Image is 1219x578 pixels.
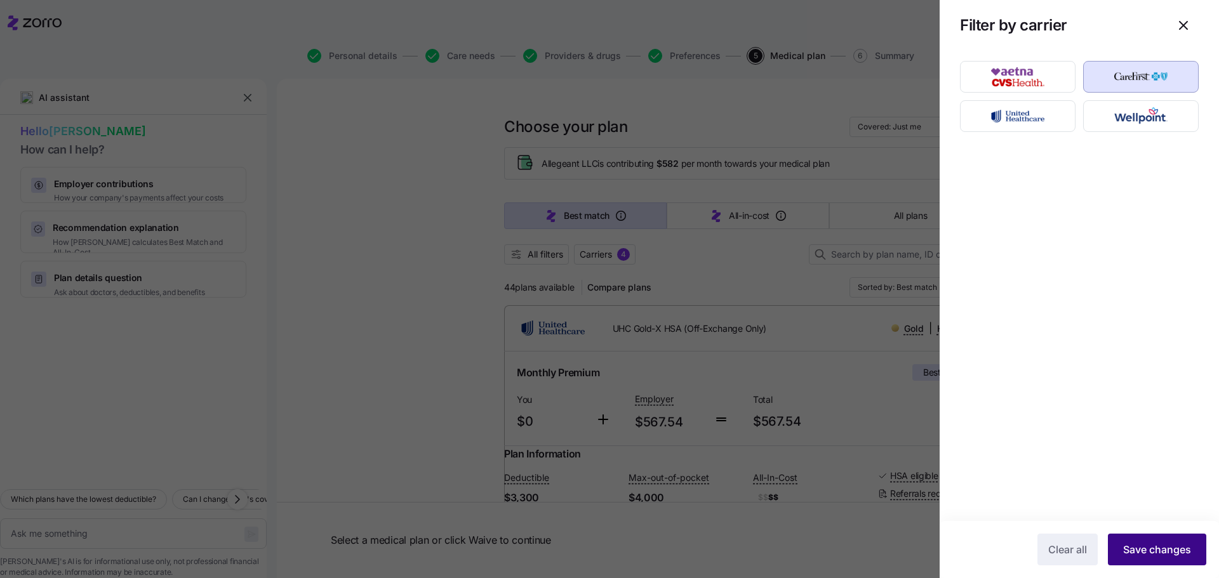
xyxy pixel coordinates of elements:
img: Wellpoint [1095,103,1188,129]
img: UnitedHealthcare [971,103,1065,129]
h1: Filter by carrier [960,15,1158,35]
button: Save changes [1108,534,1206,565]
img: CareFirst BlueCross BlueShield [1095,64,1188,89]
span: Save changes [1123,542,1191,557]
button: Clear all [1037,534,1098,565]
span: Clear all [1048,542,1087,557]
img: Aetna CVS Health [971,64,1065,89]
